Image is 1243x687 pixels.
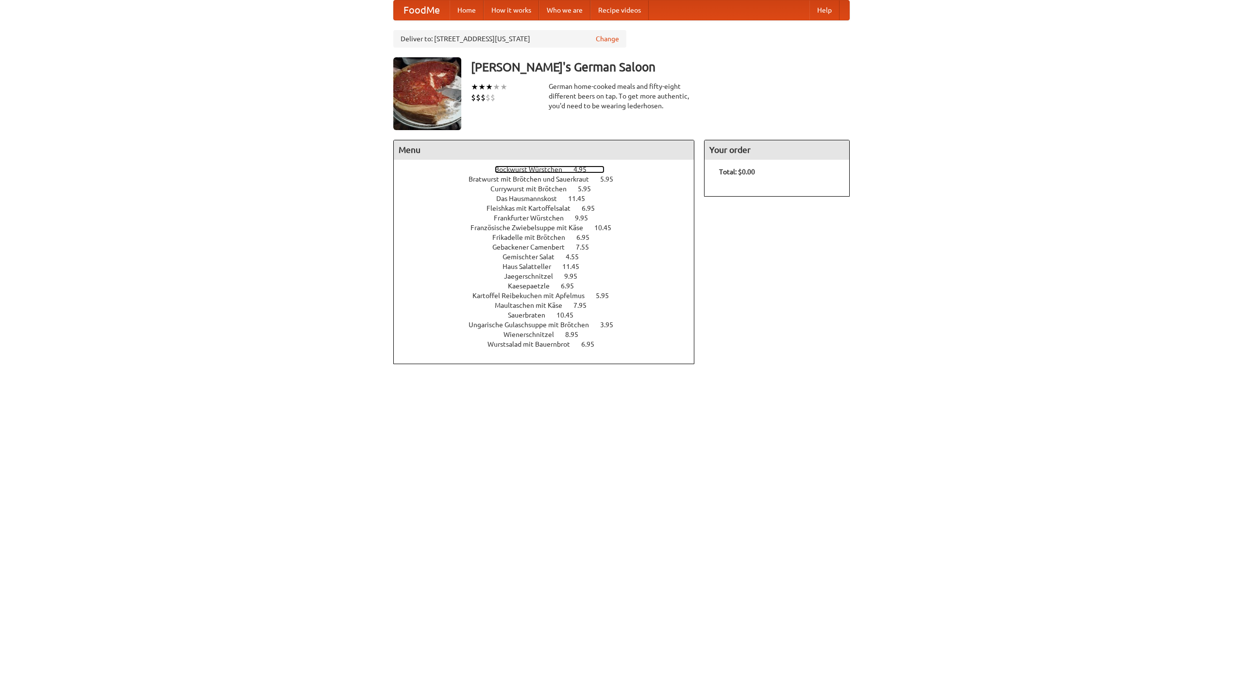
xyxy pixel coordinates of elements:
[568,195,595,202] span: 11.45
[495,166,605,173] a: Bockwurst Würstchen 4.95
[478,82,486,92] li: ★
[484,0,539,20] a: How it works
[471,82,478,92] li: ★
[581,340,604,348] span: 6.95
[600,321,623,329] span: 3.95
[503,253,597,261] a: Gemischter Salat 4.55
[504,272,595,280] a: Jaegerschnitzel 9.95
[492,243,574,251] span: Gebackener Camenbert
[469,175,599,183] span: Bratwurst mit Brötchen und Sauerkraut
[492,234,575,241] span: Frikadelle mit Brötchen
[573,166,596,173] span: 4.95
[566,253,588,261] span: 4.55
[487,340,612,348] a: Wurstsalad mit Bauernbrot 6.95
[575,214,598,222] span: 9.95
[596,34,619,44] a: Change
[503,263,561,270] span: Haus Salatteller
[596,292,619,300] span: 5.95
[494,214,606,222] a: Frankfurter Würstchen 9.95
[486,82,493,92] li: ★
[556,311,583,319] span: 10.45
[487,340,580,348] span: Wurstsalad mit Bauernbrot
[490,92,495,103] li: $
[565,331,588,338] span: 8.95
[492,243,607,251] a: Gebackener Camenbert 7.55
[450,0,484,20] a: Home
[719,168,755,176] b: Total: $0.00
[469,175,631,183] a: Bratwurst mit Brötchen und Sauerkraut 5.95
[492,234,607,241] a: Frikadelle mit Brötchen 6.95
[705,140,849,160] h4: Your order
[549,82,694,111] div: German home-cooked meals and fifty-eight different beers on tap. To get more authentic, you'd nee...
[496,195,603,202] a: Das Hausmannskost 11.45
[508,282,592,290] a: Kaesepaetzle 6.95
[471,57,850,77] h3: [PERSON_NAME]'s German Saloon
[576,243,599,251] span: 7.55
[490,185,609,193] a: Currywurst mit Brötchen 5.95
[503,253,564,261] span: Gemischter Salat
[487,204,580,212] span: Fleishkas mit Kartoffelsalat
[562,263,589,270] span: 11.45
[393,57,461,130] img: angular.jpg
[495,166,572,173] span: Bockwurst Würstchen
[481,92,486,103] li: $
[487,204,613,212] a: Fleishkas mit Kartoffelsalat 6.95
[471,92,476,103] li: $
[500,82,507,92] li: ★
[494,214,573,222] span: Frankfurter Würstchen
[561,282,584,290] span: 6.95
[496,195,567,202] span: Das Hausmannskost
[469,321,631,329] a: Ungarische Gulaschsuppe mit Brötchen 3.95
[504,272,563,280] span: Jaegerschnitzel
[394,140,694,160] h4: Menu
[476,92,481,103] li: $
[539,0,590,20] a: Who we are
[594,224,621,232] span: 10.45
[472,292,594,300] span: Kartoffel Reibekuchen mit Apfelmus
[504,331,596,338] a: Wienerschnitzel 8.95
[469,321,599,329] span: Ungarische Gulaschsuppe mit Brötchen
[503,263,597,270] a: Haus Salatteller 11.45
[809,0,840,20] a: Help
[470,224,629,232] a: Französische Zwiebelsuppe mit Käse 10.45
[576,234,599,241] span: 6.95
[564,272,587,280] span: 9.95
[495,302,605,309] a: Maultaschen mit Käse 7.95
[472,292,627,300] a: Kartoffel Reibekuchen mit Apfelmus 5.95
[578,185,601,193] span: 5.95
[493,82,500,92] li: ★
[508,282,559,290] span: Kaesepaetzle
[504,331,564,338] span: Wienerschnitzel
[582,204,605,212] span: 6.95
[508,311,555,319] span: Sauerbraten
[600,175,623,183] span: 5.95
[470,224,593,232] span: Französische Zwiebelsuppe mit Käse
[590,0,649,20] a: Recipe videos
[394,0,450,20] a: FoodMe
[490,185,576,193] span: Currywurst mit Brötchen
[495,302,572,309] span: Maultaschen mit Käse
[393,30,626,48] div: Deliver to: [STREET_ADDRESS][US_STATE]
[573,302,596,309] span: 7.95
[486,92,490,103] li: $
[508,311,591,319] a: Sauerbraten 10.45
